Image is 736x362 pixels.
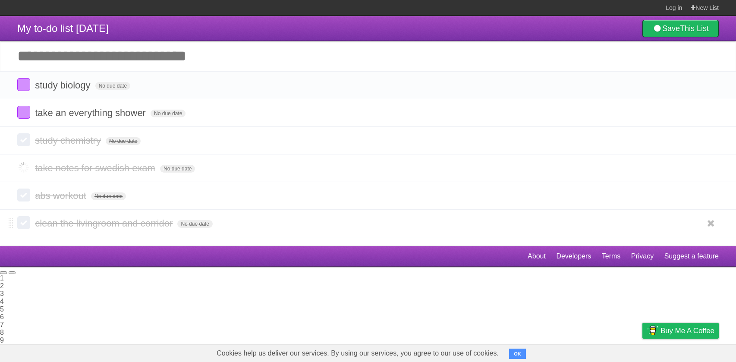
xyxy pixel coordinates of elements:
label: Done [17,189,30,201]
span: No due date [95,82,130,90]
span: take notes for swedish exam [35,163,157,173]
span: Cookies help us deliver our services. By using our services, you agree to our use of cookies. [208,345,507,362]
button: OK [509,349,526,359]
a: Privacy [631,248,654,264]
span: take an everything shower [35,107,148,118]
a: SaveThis List [642,20,719,37]
span: No due date [106,137,141,145]
span: No due date [160,165,195,173]
label: Done [17,216,30,229]
label: Done [17,78,30,91]
span: No due date [91,192,126,200]
span: clean the livingroom and corridor [35,218,175,229]
img: Buy me a coffee [647,323,658,338]
b: This List [680,24,709,33]
span: study biology [35,80,92,91]
a: Suggest a feature [664,248,719,264]
a: Developers [556,248,591,264]
span: My to-do list [DATE] [17,22,109,34]
a: Buy me a coffee [642,323,719,339]
span: study chemistry [35,135,103,146]
span: Buy me a coffee [661,323,714,338]
label: Done [17,161,30,174]
span: abs workout [35,190,88,201]
a: About [528,248,546,264]
span: No due date [151,110,186,117]
a: Terms [602,248,621,264]
label: Done [17,133,30,146]
span: No due date [177,220,212,228]
label: Done [17,106,30,119]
